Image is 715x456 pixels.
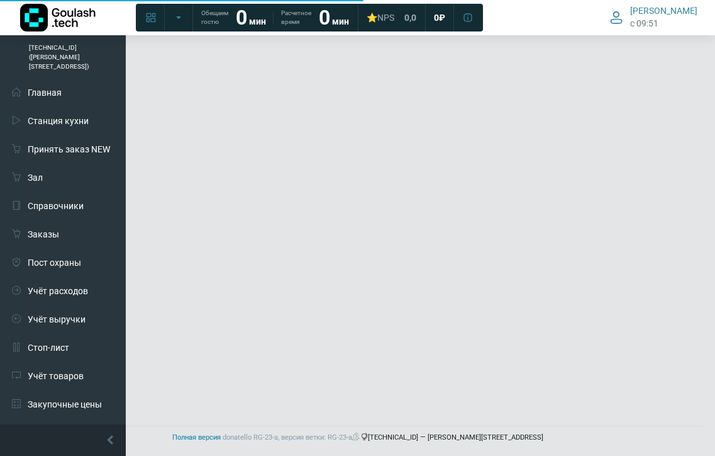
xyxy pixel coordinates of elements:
span: мин [332,16,349,26]
a: ⭐NPS 0,0 [359,6,424,29]
span: ₽ [439,12,445,23]
span: NPS [377,13,394,23]
span: мин [249,16,266,26]
span: 0,0 [404,12,416,23]
span: c 09:51 [630,17,658,30]
img: Логотип компании Goulash.tech [20,4,96,31]
span: 0 [434,12,439,23]
strong: 0 [319,6,330,30]
span: donatello RG-23-a, версия ветки: RG-23-a [223,433,361,442]
a: Обещаем гостю 0 мин Расчетное время 0 мин [194,6,357,29]
button: [PERSON_NAME] c 09:51 [602,3,705,32]
a: 0 ₽ [426,6,453,29]
span: k8s-prod-3-2-0 [352,433,359,440]
div: ⭐ [367,12,394,23]
span: Расчетное время [281,9,311,26]
a: Полная версия [172,433,221,442]
strong: 0 [236,6,247,30]
span: Обещаем гостю [201,9,228,26]
span: [PERSON_NAME] [630,5,697,16]
footer: [TECHNICAL_ID] — [PERSON_NAME][STREET_ADDRESS] [13,426,702,450]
